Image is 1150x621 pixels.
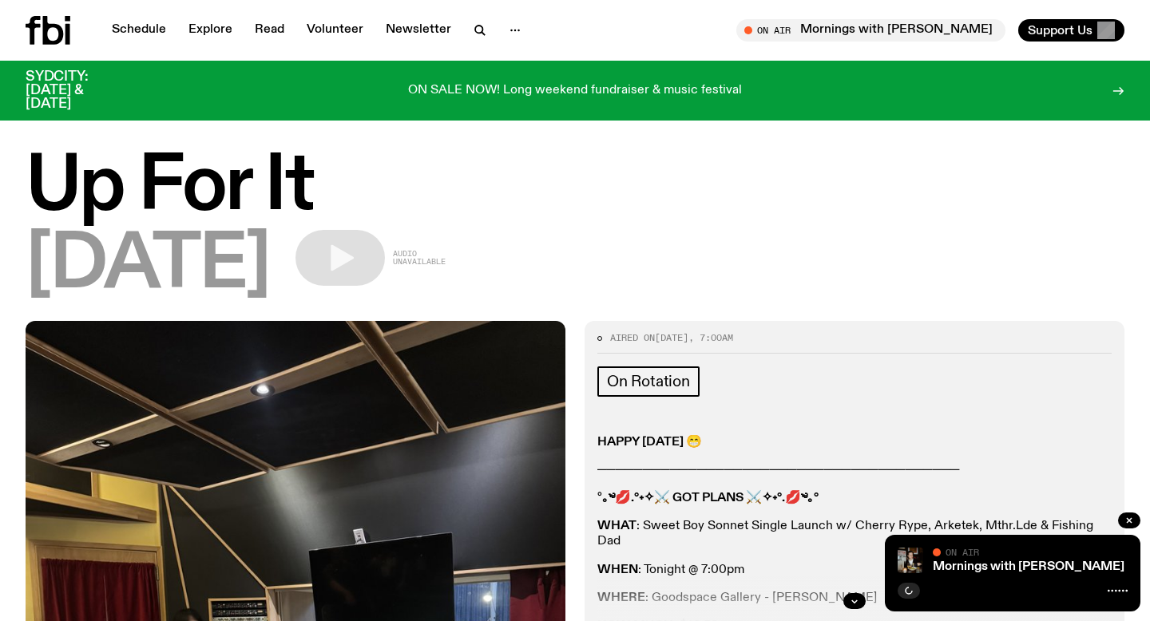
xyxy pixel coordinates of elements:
[610,331,655,344] span: Aired on
[736,19,1005,42] button: On AirMornings with [PERSON_NAME]
[597,491,1112,506] p: °
[946,547,979,557] span: On Air
[607,373,690,390] span: On Rotation
[597,564,638,576] strong: WHEN
[26,230,270,302] span: [DATE]
[393,250,446,266] span: Audio unavailable
[376,19,461,42] a: Newsletter
[597,520,636,532] strong: WHAT
[26,70,128,111] h3: SYDCITY: [DATE] & [DATE]
[245,19,294,42] a: Read
[597,463,1112,478] p: ────────────────────────────────────────
[602,492,819,504] strong: ｡༄💋.°˖✧⚔ GOT PLANS ⚔✧˖°.💋༄｡°
[597,519,1112,549] p: : Sweet Boy Sonnet Single Launch w/ Cherry Rype, Arketek, Mthr.Lde & Fishing Dad
[597,436,702,449] strong: HAPPY [DATE] 😁
[655,331,688,344] span: [DATE]
[297,19,373,42] a: Volunteer
[408,84,742,98] p: ON SALE NOW! Long weekend fundraiser & music festival
[597,563,1112,578] p: : Tonight @ 7:00pm
[179,19,242,42] a: Explore
[688,331,733,344] span: , 7:00am
[26,152,1124,223] h1: Up For It
[898,548,923,573] img: Sam blankly stares at the camera, brightly lit by a camera flash wearing a hat collared shirt and...
[102,19,176,42] a: Schedule
[1028,23,1092,38] span: Support Us
[597,366,700,397] a: On Rotation
[1018,19,1124,42] button: Support Us
[933,560,1124,573] a: Mornings with [PERSON_NAME]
